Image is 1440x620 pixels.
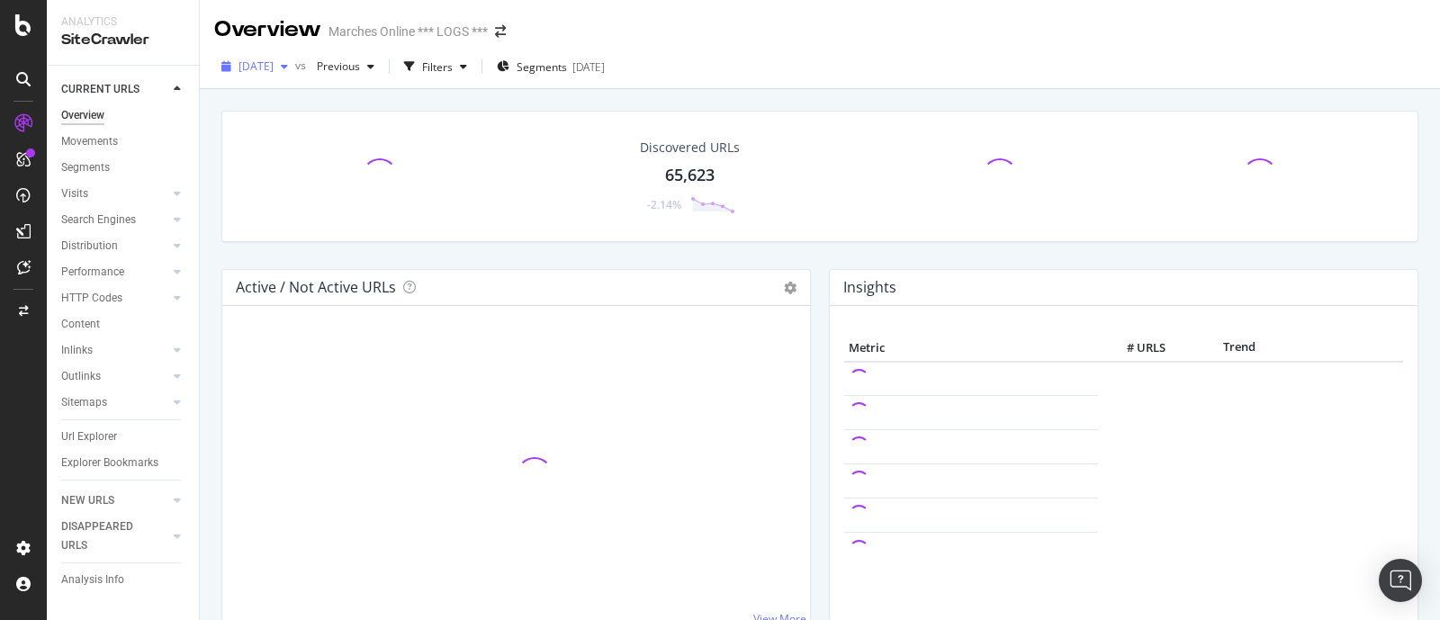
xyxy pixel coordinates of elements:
[61,289,168,308] a: HTTP Codes
[214,14,321,45] div: Overview
[61,427,186,446] a: Url Explorer
[61,211,168,229] a: Search Engines
[61,132,118,151] div: Movements
[61,517,168,555] a: DISAPPEARED URLS
[61,80,139,99] div: CURRENT URLS
[61,341,93,360] div: Inlinks
[61,263,124,282] div: Performance
[422,59,453,75] div: Filters
[61,30,184,50] div: SiteCrawler
[61,158,186,177] a: Segments
[490,52,612,81] button: Segments[DATE]
[61,315,100,334] div: Content
[495,25,506,38] div: arrow-right-arrow-left
[61,289,122,308] div: HTTP Codes
[310,52,382,81] button: Previous
[295,58,310,73] span: vs
[397,52,474,81] button: Filters
[61,315,186,334] a: Content
[61,106,104,125] div: Overview
[61,132,186,151] a: Movements
[214,52,295,81] button: [DATE]
[784,282,796,294] i: Options
[61,80,168,99] a: CURRENT URLS
[61,491,168,510] a: NEW URLS
[61,14,184,30] div: Analytics
[61,237,118,256] div: Distribution
[572,59,605,75] div: [DATE]
[61,367,101,386] div: Outlinks
[61,106,186,125] a: Overview
[665,164,715,187] div: 65,623
[61,237,168,256] a: Distribution
[1379,559,1422,602] div: Open Intercom Messenger
[61,211,136,229] div: Search Engines
[61,393,107,412] div: Sitemaps
[61,341,168,360] a: Inlinks
[238,58,274,74] span: 2025 Oct. 5th
[61,427,117,446] div: Url Explorer
[61,158,110,177] div: Segments
[61,263,168,282] a: Performance
[640,139,740,157] div: Discovered URLs
[61,184,168,203] a: Visits
[843,275,896,300] h4: Insights
[844,335,1098,362] th: Metric
[61,491,114,510] div: NEW URLS
[1170,335,1309,362] th: Trend
[647,197,681,212] div: -2.14%
[61,571,124,589] div: Analysis Info
[310,58,360,74] span: Previous
[61,454,186,472] a: Explorer Bookmarks
[1098,335,1170,362] th: # URLS
[61,517,152,555] div: DISAPPEARED URLS
[61,184,88,203] div: Visits
[517,59,567,75] span: Segments
[61,367,168,386] a: Outlinks
[236,275,396,300] h4: Active / Not Active URLs
[61,454,158,472] div: Explorer Bookmarks
[61,571,186,589] a: Analysis Info
[61,393,168,412] a: Sitemaps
